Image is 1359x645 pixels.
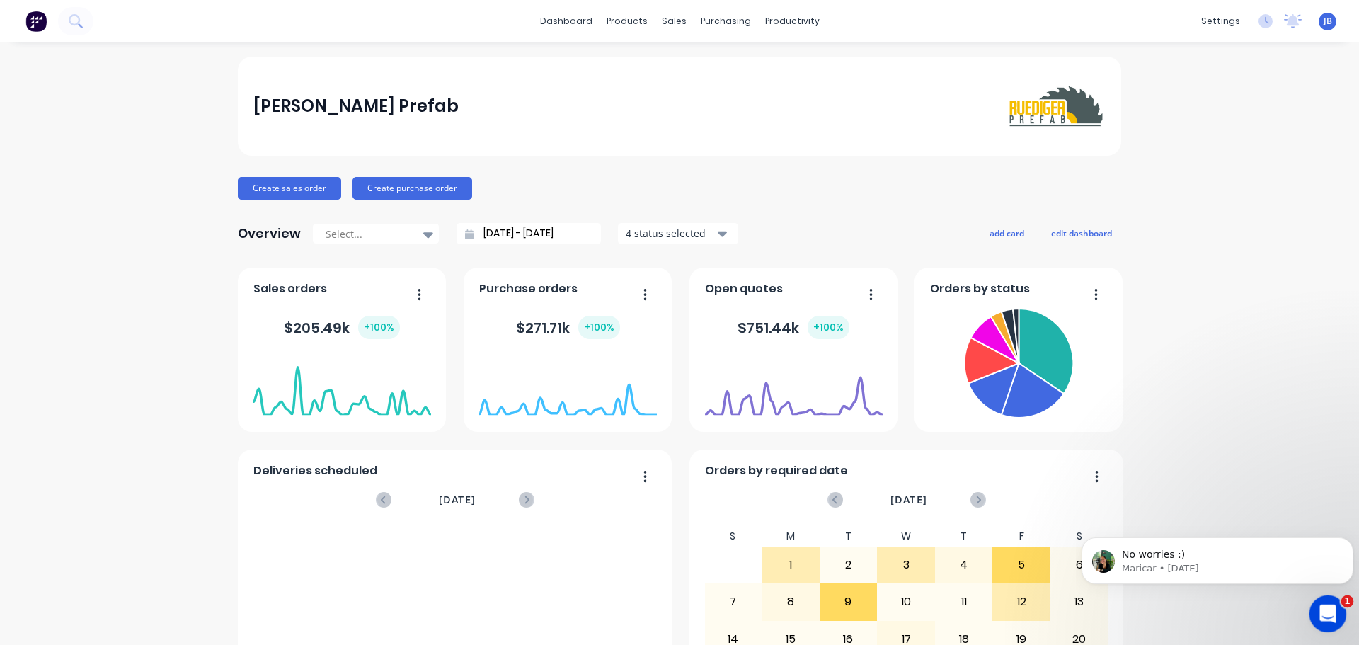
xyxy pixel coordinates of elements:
div: 5 [993,547,1050,583]
iframe: Intercom notifications message [1076,508,1359,607]
div: 13 [1051,584,1108,620]
div: 7 [705,584,762,620]
div: 8 [762,584,819,620]
span: JB [1324,15,1332,28]
div: [PERSON_NAME] Prefab [253,92,459,120]
div: 2 [820,547,877,583]
div: T [935,526,993,547]
span: Orders by status [930,280,1030,297]
div: + 100 % [808,316,849,339]
button: Create purchase order [352,177,472,200]
div: M [762,526,820,547]
span: Orders by required date [705,462,848,479]
div: 10 [878,584,934,620]
div: S [1050,526,1108,547]
button: Create sales order [238,177,341,200]
span: [DATE] [439,492,476,508]
div: W [877,526,935,547]
div: 1 [762,547,819,583]
div: + 100 % [358,316,400,339]
span: [DATE] [890,492,927,508]
img: Factory [25,11,47,32]
div: + 100 % [578,316,620,339]
div: productivity [758,11,827,32]
span: Sales orders [253,280,327,297]
span: 1 [1341,595,1354,608]
div: 12 [993,584,1050,620]
div: $ 271.71k [516,316,620,339]
span: Open quotes [705,280,783,297]
div: purchasing [694,11,758,32]
div: 3 [878,547,934,583]
div: S [704,526,762,547]
button: 4 status selected [618,223,738,244]
button: add card [980,224,1033,242]
span: Purchase orders [479,280,578,297]
div: T [820,526,878,547]
div: 6 [1051,547,1108,583]
div: 11 [936,584,992,620]
div: Overview [238,219,301,248]
div: settings [1194,11,1247,32]
div: F [992,526,1050,547]
div: sales [655,11,694,32]
div: 4 status selected [626,226,715,241]
button: edit dashboard [1042,224,1121,242]
a: dashboard [533,11,600,32]
div: $ 205.49k [284,316,400,339]
div: 4 [936,547,992,583]
div: $ 751.44k [738,316,849,339]
div: 9 [820,584,877,620]
div: products [600,11,655,32]
iframe: Intercom live chat [1309,595,1347,633]
img: Ruediger Prefab [1007,81,1106,131]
